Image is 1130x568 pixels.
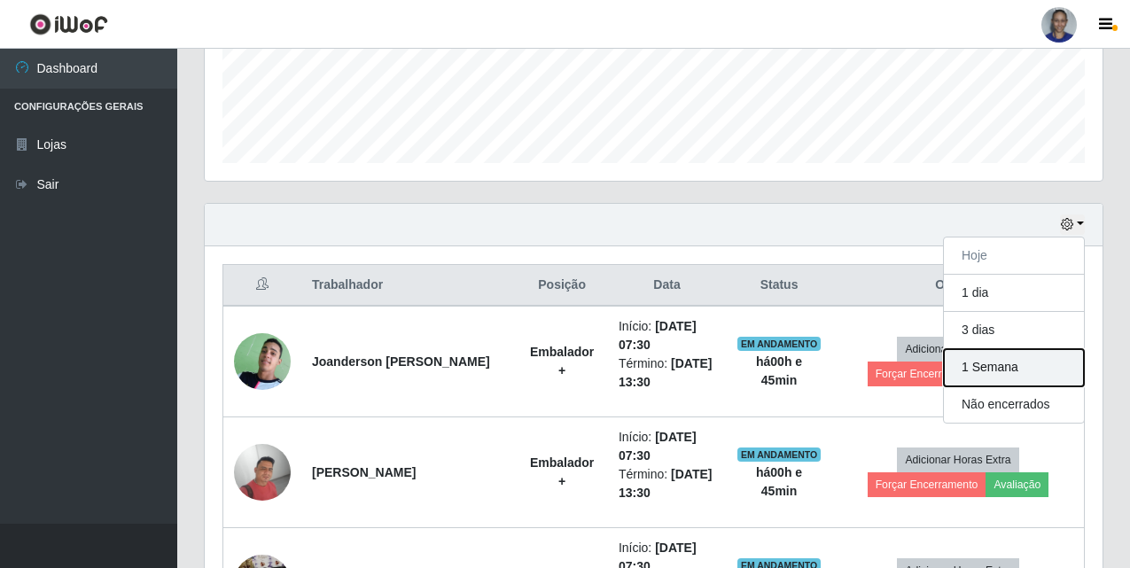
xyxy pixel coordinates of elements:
strong: há 00 h e 45 min [756,465,802,498]
li: Início: [619,317,715,354]
th: Status [726,265,832,307]
img: CoreUI Logo [29,13,108,35]
time: [DATE] 07:30 [619,430,697,463]
button: Adicionar Horas Extra [897,337,1018,362]
li: Término: [619,354,715,392]
strong: [PERSON_NAME] [312,465,416,479]
strong: há 00 h e 45 min [756,354,802,387]
time: [DATE] 07:30 [619,319,697,352]
strong: Embalador + [530,345,594,377]
strong: Embalador + [530,455,594,488]
button: Hoje [944,237,1084,275]
span: EM ANDAMENTO [737,447,822,462]
th: Opções [832,265,1085,307]
button: Forçar Encerramento [868,362,986,386]
li: Início: [619,428,715,465]
img: 1710898857944.jpeg [234,444,291,501]
button: Não encerrados [944,386,1084,423]
span: EM ANDAMENTO [737,337,822,351]
li: Término: [619,465,715,502]
button: 1 Semana [944,349,1084,386]
button: Forçar Encerramento [868,472,986,497]
th: Posição [516,265,608,307]
th: Data [608,265,726,307]
button: 3 dias [944,312,1084,349]
strong: Joanderson [PERSON_NAME] [312,354,490,369]
button: 1 dia [944,275,1084,312]
th: Trabalhador [301,265,516,307]
img: 1697137663961.jpeg [234,323,291,401]
button: Avaliação [986,472,1048,497]
button: Adicionar Horas Extra [897,447,1018,472]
